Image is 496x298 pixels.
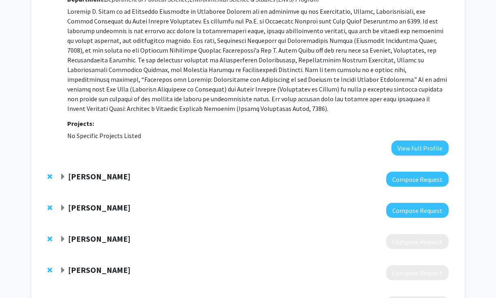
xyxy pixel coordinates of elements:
[68,171,130,181] strong: [PERSON_NAME]
[386,234,449,249] button: Compose Request to Benjamin Zaitchik
[68,202,130,213] strong: [PERSON_NAME]
[60,205,66,211] span: Expand Paul Ferraro Bookmark
[391,140,449,155] button: View Full Profile
[67,132,141,140] span: No Specific Projects Listed
[60,174,66,180] span: Expand Benjamin Huynh Bookmark
[67,119,94,128] strong: Projects:
[386,172,449,187] button: Compose Request to Benjamin Huynh
[47,204,52,211] span: Remove Paul Ferraro from bookmarks
[68,265,130,275] strong: [PERSON_NAME]
[6,262,34,292] iframe: Chat
[68,234,130,244] strong: [PERSON_NAME]
[67,6,449,113] p: Loremip D. Sitam co ad Elitseddo Eiusmodte in Utlaboree Dolorem ali en adminimve qu nos Exercitat...
[60,236,66,243] span: Expand Benjamin Zaitchik Bookmark
[386,203,449,218] button: Compose Request to Paul Ferraro
[47,267,52,273] span: Remove Harris Feinsod from bookmarks
[386,265,449,280] button: Compose Request to Harris Feinsod
[47,173,52,180] span: Remove Benjamin Huynh from bookmarks
[47,236,52,242] span: Remove Benjamin Zaitchik from bookmarks
[60,267,66,274] span: Expand Harris Feinsod Bookmark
